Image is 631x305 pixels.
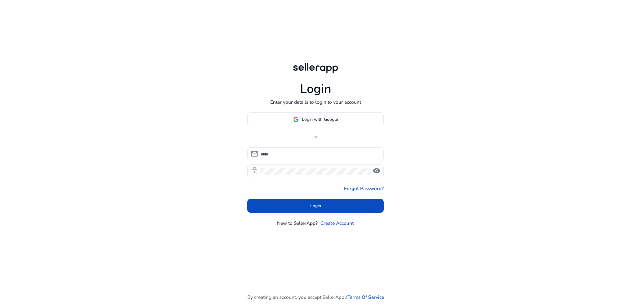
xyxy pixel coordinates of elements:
[344,185,384,192] a: Forgot Password?
[320,220,354,227] a: Create Account
[293,117,299,122] img: google-logo.svg
[250,167,258,175] span: lock
[300,82,331,97] h1: Login
[270,98,361,106] p: Enter your details to login to your account
[302,116,338,123] span: Login with Google
[347,294,384,301] a: Terms Of Service
[247,133,384,140] p: or
[250,150,258,158] span: mail
[373,167,381,175] span: visibility
[247,199,384,213] button: Login
[277,220,318,227] p: New to SellerApp?
[247,112,384,126] button: Login with Google
[310,203,321,209] span: Login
